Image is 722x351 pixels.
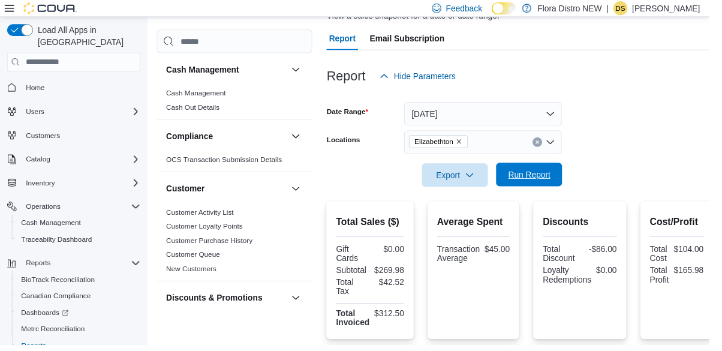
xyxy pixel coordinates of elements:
a: BioTrack Reconciliation [17,277,101,292]
span: Reports [22,260,143,275]
span: Cash Management [22,222,82,232]
label: Date Range [332,109,375,118]
span: Dashboards [17,311,143,325]
h3: Customer [169,186,208,198]
div: Compliance [160,155,318,175]
div: $269.98 [379,270,411,280]
span: Traceabilty Dashboard [22,239,94,248]
button: [DATE] [411,104,572,128]
div: Customer [160,209,318,286]
span: Export [437,166,489,190]
strong: Total Invoiced [342,314,376,333]
button: Customer [294,185,308,199]
span: Catalog [22,155,143,169]
button: Customer [169,186,291,198]
button: Run Report [505,166,572,190]
h3: Discounts & Promotions [169,297,267,309]
img: Cova [24,2,78,14]
span: Users [26,109,45,118]
span: Reports [26,263,52,272]
span: Catalog [26,157,51,167]
span: Traceabilty Dashboard [17,236,143,251]
span: Dark Mode [500,15,501,16]
button: Hide Parameters [381,65,468,89]
div: $312.50 [381,314,411,323]
span: Run Report [518,172,561,184]
span: Operations [22,203,143,217]
button: Traceabilty Dashboard [12,235,148,252]
div: $0.00 [379,248,411,258]
h3: Compliance [169,133,216,145]
div: $104.00 [685,248,716,258]
a: Cash Management [169,91,230,99]
button: Operations [22,203,67,217]
span: Feedback [454,2,491,14]
span: Load All Apps in [GEOGRAPHIC_DATA] [34,25,143,49]
p: Flora Distro NEW [547,1,612,16]
button: Clear input [542,140,552,149]
button: Customers [2,129,148,146]
a: Customers [22,131,66,145]
span: Customers [26,133,61,143]
span: Metrc Reconciliation [17,328,143,342]
button: Discounts & Promotions [294,296,308,310]
a: New Customers [169,269,220,278]
a: Customer Loyalty Points [169,226,247,235]
span: DS [627,1,637,16]
p: | [617,1,619,16]
a: Canadian Compliance [17,294,97,308]
div: Gift Cards [342,248,374,268]
div: $45.00 [493,248,519,258]
span: Canadian Compliance [17,294,143,308]
span: Elizabethton [422,138,461,150]
button: Users [22,106,50,121]
a: Traceabilty Dashboard [17,236,98,251]
span: Customers [22,130,143,145]
span: Dashboards [22,313,70,323]
h2: Total Sales ($) [342,219,411,233]
span: Inventory [26,181,56,191]
span: Canadian Compliance [22,296,92,306]
button: Reports [2,259,148,276]
span: Customer Loyalty Points [169,226,247,235]
div: -$86.00 [592,248,628,258]
div: Total Tax [342,282,374,301]
button: Cash Management [294,64,308,78]
button: Remove Elizabethton from selection in this group [464,140,471,148]
div: $165.98 [685,270,716,280]
button: Catalog [2,154,148,170]
span: Customer Activity List [169,211,238,221]
label: Locations [332,137,366,147]
button: Cash Management [169,65,291,77]
button: Open list of options [555,140,565,149]
div: Total Profit [661,270,681,289]
h2: Average Spent [445,219,519,233]
div: Subtotal [342,270,374,280]
button: Inventory [2,178,148,194]
span: Users [22,106,143,121]
h2: Discounts [552,219,628,233]
span: Metrc Reconciliation [22,330,86,340]
a: OCS Transaction Submission Details [169,158,287,167]
h3: Cash Management [169,65,243,77]
button: Compliance [169,133,291,145]
a: Cash Out Details [169,105,224,113]
div: Total Cost [661,248,681,268]
a: Customer Purchase History [169,241,257,249]
button: BioTrack Reconciliation [12,276,148,293]
a: Dashboards [17,311,74,325]
div: Cash Management [160,88,318,121]
span: Inventory [22,179,143,193]
span: Cash Out Details [169,104,224,114]
div: $42.52 [379,282,411,292]
button: Discounts & Promotions [169,297,291,309]
div: $0.00 [607,270,628,280]
button: Users [2,105,148,122]
span: BioTrack Reconciliation [22,280,97,289]
button: Operations [2,202,148,218]
span: Home [26,85,46,94]
a: Customer Queue [169,255,224,263]
button: Cash Management [12,218,148,235]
